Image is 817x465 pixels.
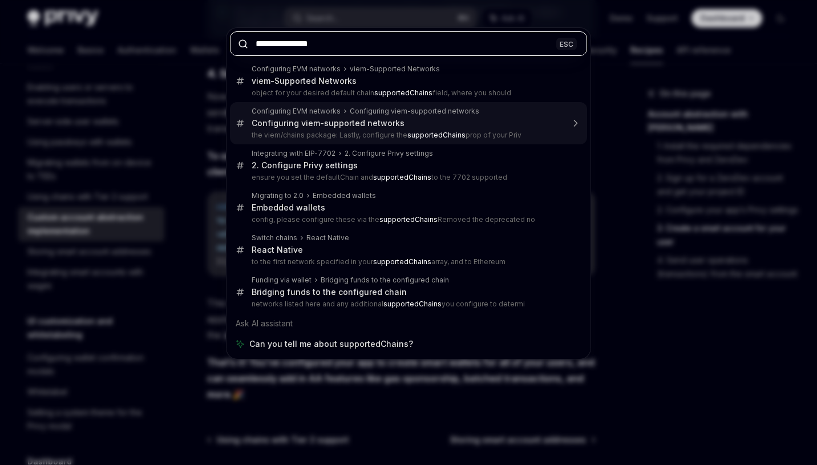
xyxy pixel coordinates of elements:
b: supportedChains [383,300,442,308]
div: Embedded wallets [313,191,376,200]
p: config, please configure these via the Removed the deprecated no [252,215,563,224]
div: React Native [306,233,349,242]
div: Configuring viem-supported networks [350,107,479,116]
div: Integrating with EIP-7702 [252,149,335,158]
div: Migrating to 2.0 [252,191,304,200]
div: viem-Supported Networks [252,76,357,86]
div: ESC [556,38,577,50]
div: React Native [252,245,303,255]
div: 2. Configure Privy settings [252,160,358,171]
b: supportedChains [373,173,431,181]
div: Configuring viem-supported networks [252,118,405,128]
div: Funding via wallet [252,276,312,285]
b: supportedChains [379,215,438,224]
b: supportedChains [374,88,432,97]
b: supportedChains [407,131,466,139]
div: Configuring EVM networks [252,107,341,116]
div: Bridging funds to the configured chain [252,287,407,297]
div: 2. Configure Privy settings [345,149,433,158]
div: Bridging funds to the configured chain [321,276,449,285]
div: Embedded wallets [252,203,325,213]
p: networks listed here and any additional you configure to determi [252,300,563,309]
p: object for your desired default chain field, where you should [252,88,563,98]
p: the viem/chains package: Lastly, configure the prop of your Priv [252,131,563,140]
div: Configuring EVM networks [252,64,341,74]
p: ensure you set the defaultChain and to the 7702 supported [252,173,563,182]
div: viem-Supported Networks [350,64,440,74]
p: to the first network specified in your array, and to Ethereum [252,257,563,266]
div: Ask AI assistant [230,313,587,334]
div: Switch chains [252,233,297,242]
b: supportedChains [373,257,431,266]
span: Can you tell me about supportedChains? [249,338,413,350]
